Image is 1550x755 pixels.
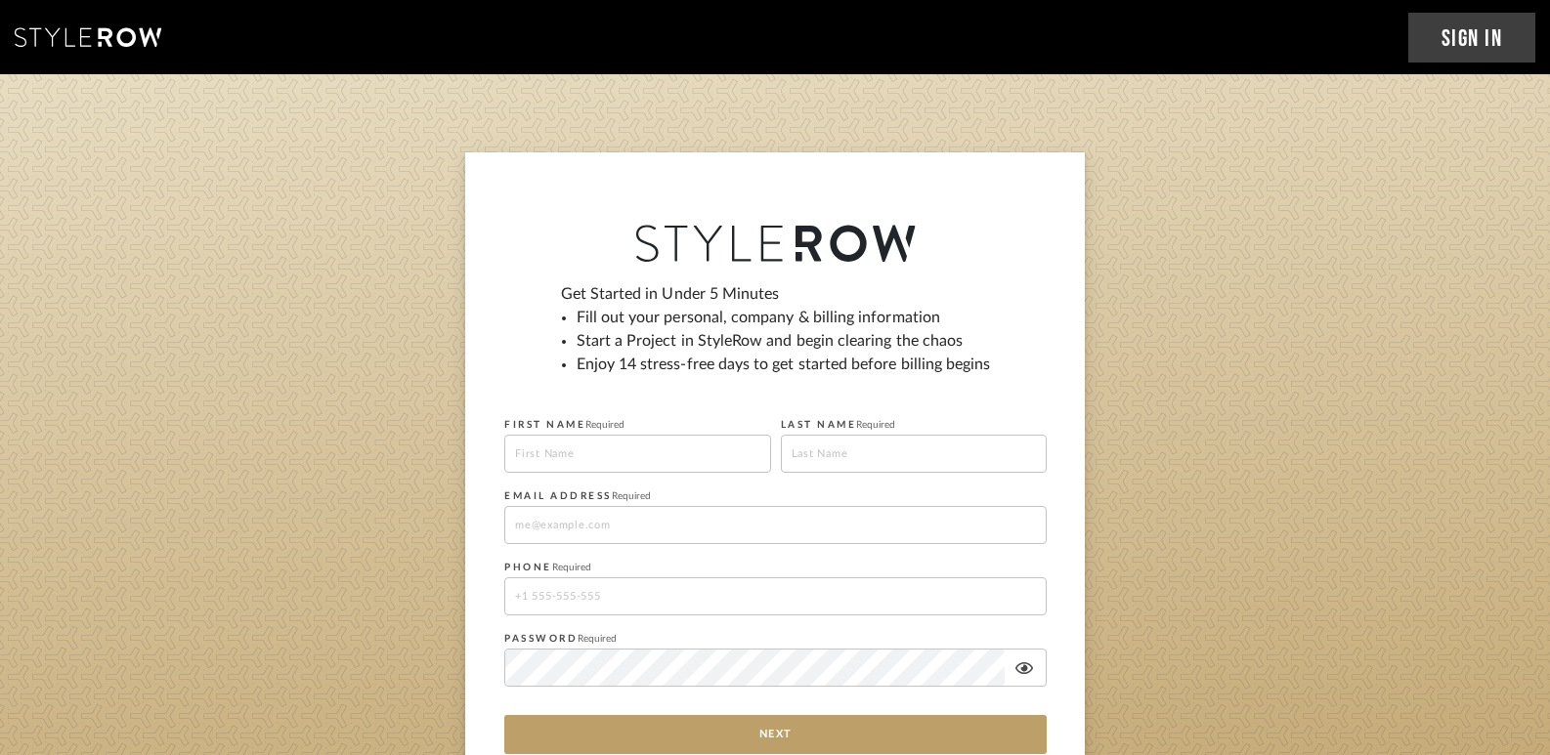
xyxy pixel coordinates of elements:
label: LAST NAME [781,419,896,431]
input: First Name [504,435,771,473]
li: Fill out your personal, company & billing information [577,306,991,329]
div: Get Started in Under 5 Minutes [561,282,991,392]
input: +1 555-555-555 [504,577,1047,615]
span: Required [585,420,624,430]
span: Required [612,491,651,501]
span: Required [856,420,895,430]
span: Required [578,634,617,644]
input: me@example.com [504,506,1047,544]
a: Sign In [1408,13,1536,63]
label: FIRST NAME [504,419,624,431]
li: Enjoy 14 stress-free days to get started before billing begins [577,353,991,376]
label: PASSWORD [504,633,617,645]
button: Next [504,715,1047,754]
input: Last Name [781,435,1048,473]
label: PHONE [504,562,591,573]
span: Required [552,563,591,572]
label: EMAIL ADDRESS [504,490,651,502]
li: Start a Project in StyleRow and begin clearing the chaos [577,329,991,353]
